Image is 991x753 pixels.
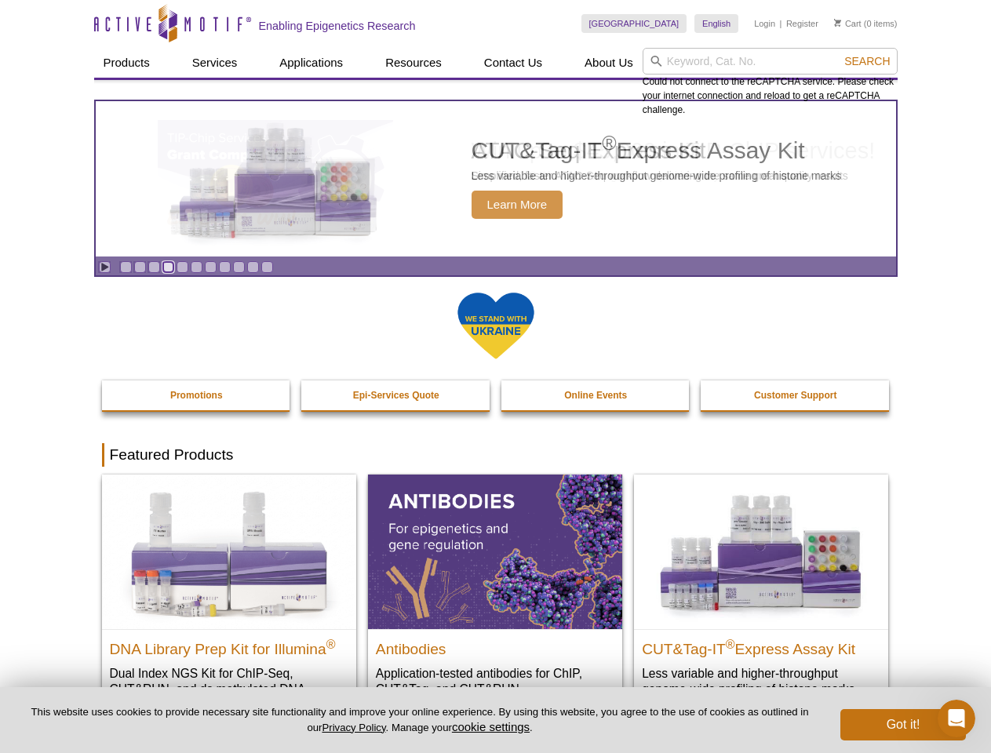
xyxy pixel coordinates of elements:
[786,18,818,29] a: Register
[754,390,836,401] strong: Customer Support
[642,634,880,657] h2: CUT&Tag-IT Express Assay Kit
[205,261,217,273] a: Go to slide 7
[840,709,966,740] button: Got it!
[376,48,451,78] a: Resources
[99,261,111,273] a: Toggle autoplay
[501,380,691,410] a: Online Events
[840,54,894,68] button: Search
[183,48,247,78] a: Services
[701,380,891,410] a: Customer Support
[581,14,687,33] a: [GEOGRAPHIC_DATA]
[938,700,975,737] iframe: Intercom live chat
[564,390,627,401] strong: Online Events
[834,18,862,29] a: Cart
[25,705,814,735] p: This website uses cookies to provide necessary site functionality and improve your online experie...
[834,14,898,33] li: (0 items)
[177,261,188,273] a: Go to slide 5
[452,720,530,733] button: cookie settings
[110,665,348,713] p: Dual Index NGS Kit for ChIP-Seq, CUT&RUN, and ds methylated DNA assays.
[301,380,491,410] a: Epi-Services Quote
[642,665,880,697] p: Less variable and higher-throughput genome-wide profiling of histone marks​.
[643,48,898,75] input: Keyword, Cat. No.
[368,475,622,712] a: All Antibodies Antibodies Application-tested antibodies for ChIP, CUT&Tag, and CUT&RUN.
[457,291,535,361] img: We Stand With Ukraine
[326,637,336,650] sup: ®
[219,261,231,273] a: Go to slide 8
[162,261,174,273] a: Go to slide 4
[247,261,259,273] a: Go to slide 10
[322,722,385,733] a: Privacy Policy
[376,665,614,697] p: Application-tested antibodies for ChIP, CUT&Tag, and CUT&RUN.
[233,261,245,273] a: Go to slide 9
[726,637,735,650] sup: ®
[834,19,841,27] img: Your Cart
[102,380,292,410] a: Promotions
[120,261,132,273] a: Go to slide 1
[94,48,159,78] a: Products
[368,475,622,628] img: All Antibodies
[191,261,202,273] a: Go to slide 6
[634,475,888,712] a: CUT&Tag-IT® Express Assay Kit CUT&Tag-IT®Express Assay Kit Less variable and higher-throughput ge...
[643,48,898,117] div: Could not connect to the reCAPTCHA service. Please check your internet connection and reload to g...
[575,48,643,78] a: About Us
[102,475,356,728] a: DNA Library Prep Kit for Illumina DNA Library Prep Kit for Illumina® Dual Index NGS Kit for ChIP-...
[844,55,890,67] span: Search
[110,634,348,657] h2: DNA Library Prep Kit for Illumina
[148,261,160,273] a: Go to slide 3
[261,261,273,273] a: Go to slide 11
[134,261,146,273] a: Go to slide 2
[102,443,890,467] h2: Featured Products
[376,634,614,657] h2: Antibodies
[102,475,356,628] img: DNA Library Prep Kit for Illumina
[259,19,416,33] h2: Enabling Epigenetics Research
[780,14,782,33] li: |
[634,475,888,628] img: CUT&Tag-IT® Express Assay Kit
[475,48,552,78] a: Contact Us
[270,48,352,78] a: Applications
[353,390,439,401] strong: Epi-Services Quote
[170,390,223,401] strong: Promotions
[754,18,775,29] a: Login
[694,14,738,33] a: English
